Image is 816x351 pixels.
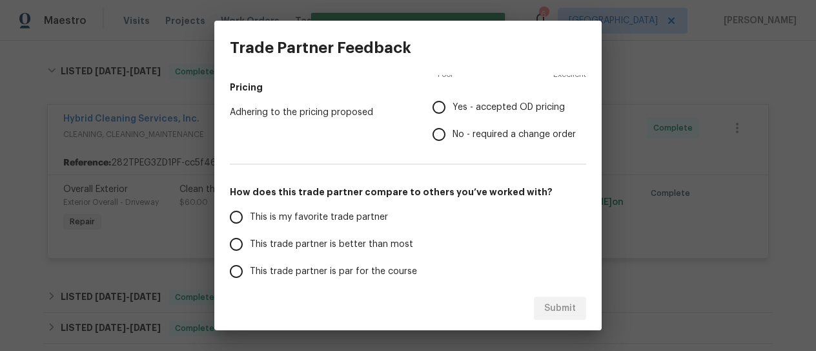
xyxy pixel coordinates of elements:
span: This is my favorite trade partner [250,211,388,224]
h5: How does this trade partner compare to others you’ve worked with? [230,186,586,198]
span: This trade partner is par for the course [250,265,417,279]
span: Yes - accepted OD pricing [453,101,565,114]
span: Adhering to the pricing proposed [230,106,412,119]
h3: Trade Partner Feedback [230,39,411,57]
h5: Pricing [230,81,586,94]
div: Pricing [433,94,586,148]
span: This trade partner is better than most [250,238,413,251]
div: How does this trade partner compare to others you’ve worked with? [230,204,586,339]
span: No - required a change order [453,128,576,142]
